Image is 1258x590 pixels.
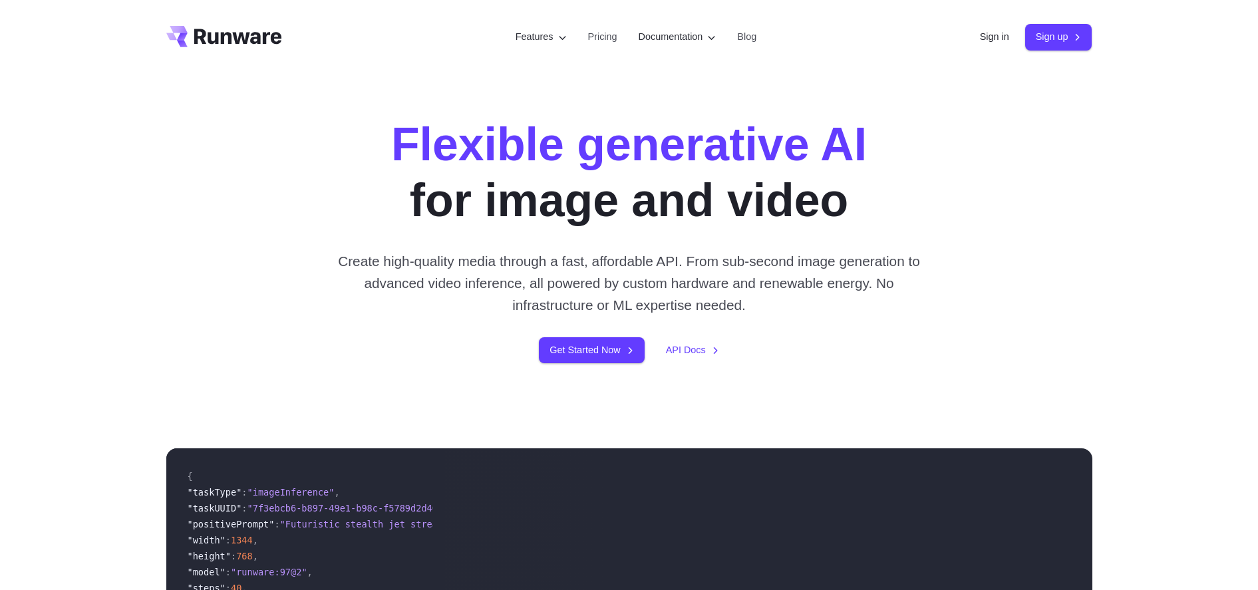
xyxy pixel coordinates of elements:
h1: for image and video [391,117,867,229]
span: "height" [188,551,231,561]
span: 1344 [231,535,253,545]
span: : [231,551,236,561]
a: Blog [737,29,756,45]
span: "imageInference" [247,487,335,498]
span: 768 [236,551,253,561]
span: , [253,551,258,561]
span: : [241,503,247,514]
span: , [307,567,313,577]
a: Sign up [1025,24,1092,50]
span: "Futuristic stealth jet streaking through a neon-lit cityscape with glowing purple exhaust" [280,519,776,529]
span: "7f3ebcb6-b897-49e1-b98c-f5789d2d40d7" [247,503,454,514]
a: Pricing [588,29,617,45]
a: Go to / [166,26,282,47]
strong: Flexible generative AI [391,118,867,170]
label: Documentation [639,29,716,45]
label: Features [516,29,567,45]
span: "model" [188,567,226,577]
span: , [334,487,339,498]
span: : [226,535,231,545]
span: "taskType" [188,487,242,498]
span: "positivePrompt" [188,519,275,529]
span: "runware:97@2" [231,567,307,577]
p: Create high-quality media through a fast, affordable API. From sub-second image generation to adv... [333,250,925,317]
span: "width" [188,535,226,545]
span: "taskUUID" [188,503,242,514]
span: , [253,535,258,545]
span: : [274,519,279,529]
a: API Docs [666,343,719,358]
span: { [188,471,193,482]
a: Get Started Now [539,337,644,363]
span: : [241,487,247,498]
span: : [226,567,231,577]
a: Sign in [980,29,1009,45]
